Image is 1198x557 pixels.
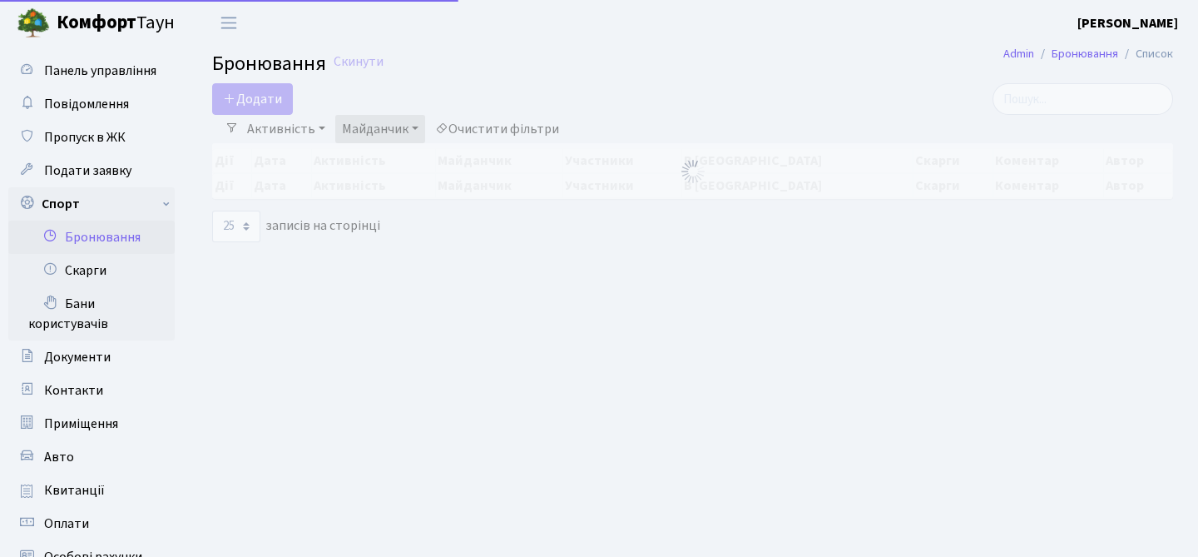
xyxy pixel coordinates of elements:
[8,187,175,221] a: Спорт
[44,128,126,147] span: Пропуск в ЖК
[240,115,332,143] a: Активність
[44,62,156,80] span: Панель управління
[44,381,103,400] span: Контакти
[8,121,175,154] a: Пропуск в ЖК
[212,49,326,78] span: Бронювання
[57,9,175,37] span: Таун
[8,474,175,507] a: Квитанції
[17,7,50,40] img: logo.png
[8,440,175,474] a: Авто
[44,481,105,500] span: Квитанції
[57,9,136,36] b: Комфорт
[8,407,175,440] a: Приміщення
[8,254,175,287] a: Скарги
[8,287,175,341] a: Бани користувачів
[44,415,118,433] span: Приміщення
[208,9,250,37] button: Переключити навігацію
[1003,45,1034,62] a: Admin
[978,37,1198,72] nav: breadcrumb
[8,374,175,407] a: Контакти
[212,211,260,242] select: записів на сторінці
[8,507,175,540] a: Оплати
[44,448,74,466] span: Авто
[212,211,380,242] label: записів на сторінці
[44,162,131,180] span: Подати заявку
[8,87,175,121] a: Повідомлення
[1118,45,1173,63] li: Список
[680,158,706,185] img: Обробка...
[1077,14,1178,32] b: [PERSON_NAME]
[44,95,129,113] span: Повідомлення
[8,154,175,187] a: Подати заявку
[1077,13,1178,33] a: [PERSON_NAME]
[335,115,425,143] a: Майданчик
[8,221,175,254] a: Бронювання
[1052,45,1118,62] a: Бронювання
[993,83,1173,115] input: Пошук...
[8,341,175,374] a: Документи
[212,83,293,115] button: Додати
[428,115,566,143] a: Очистити фільтри
[44,348,111,366] span: Документи
[8,54,175,87] a: Панель управління
[44,515,89,533] span: Оплати
[334,54,384,70] a: Скинути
